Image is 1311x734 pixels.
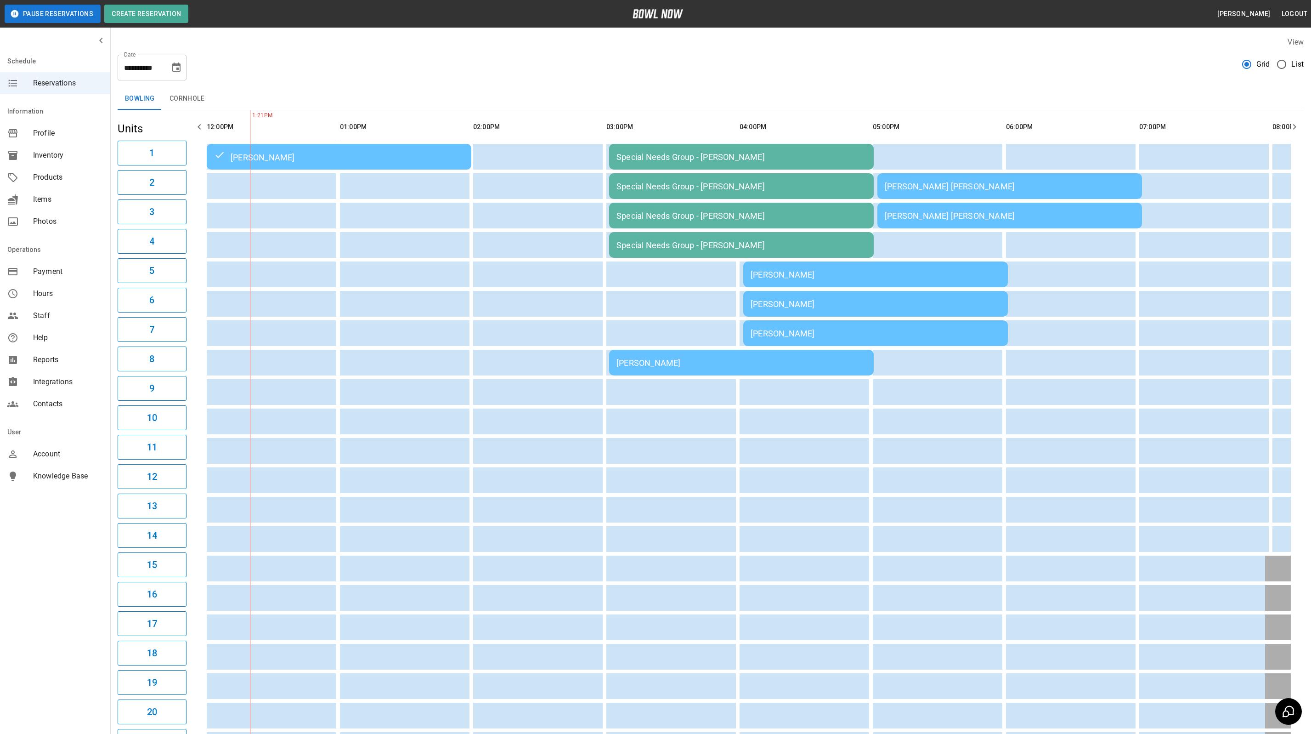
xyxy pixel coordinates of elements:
[33,471,103,482] span: Knowledge Base
[118,88,1304,110] div: inventory tabs
[147,558,157,572] h6: 15
[33,128,103,139] span: Profile
[118,317,186,342] button: 7
[147,440,157,455] h6: 11
[147,646,157,660] h6: 18
[147,528,157,543] h6: 14
[33,172,103,183] span: Products
[118,494,186,518] button: 13
[751,270,1000,279] div: [PERSON_NAME]
[33,398,103,410] span: Contacts
[33,354,103,365] span: Reports
[33,216,103,227] span: Photos
[149,352,154,366] h6: 8
[633,9,683,18] img: logo
[147,410,157,425] h6: 10
[147,705,157,719] h6: 20
[616,358,866,368] div: [PERSON_NAME]
[885,182,1135,191] div: [PERSON_NAME] [PERSON_NAME]
[250,111,252,120] span: 1:21PM
[33,449,103,460] span: Account
[147,469,157,484] h6: 12
[118,611,186,636] button: 17
[149,381,154,396] h6: 9
[33,288,103,299] span: Hours
[616,211,866,221] div: Special Needs Group - [PERSON_NAME]
[118,523,186,548] button: 14
[118,641,186,666] button: 18
[118,141,186,165] button: 1
[149,175,154,190] h6: 2
[1291,59,1304,70] span: List
[118,258,186,283] button: 5
[118,347,186,371] button: 8
[33,332,103,343] span: Help
[33,78,103,89] span: Reservations
[118,670,186,695] button: 19
[751,329,1000,338] div: [PERSON_NAME]
[473,114,603,140] th: 02:00PM
[751,299,1000,309] div: [PERSON_NAME]
[149,205,154,219] h6: 3
[118,700,186,724] button: 20
[1214,6,1274,23] button: [PERSON_NAME]
[118,405,186,430] button: 10
[162,88,212,110] button: Cornhole
[1278,6,1311,23] button: Logout
[33,376,103,387] span: Integrations
[214,151,464,162] div: [PERSON_NAME]
[118,170,186,195] button: 2
[1288,38,1304,46] label: View
[340,114,469,140] th: 01:00PM
[33,310,103,321] span: Staff
[118,288,186,313] button: 6
[207,114,336,140] th: 12:00PM
[118,376,186,401] button: 9
[149,146,154,160] h6: 1
[149,322,154,337] h6: 7
[147,499,157,513] h6: 13
[616,240,866,250] div: Special Needs Group - [PERSON_NAME]
[118,582,186,607] button: 16
[167,58,186,77] button: Choose date, selected date is Sep 13, 2025
[147,675,157,690] h6: 19
[33,150,103,161] span: Inventory
[149,293,154,307] h6: 6
[885,211,1135,221] div: [PERSON_NAME] [PERSON_NAME]
[104,5,188,23] button: Create Reservation
[147,587,157,602] h6: 16
[118,435,186,460] button: 11
[5,5,101,23] button: Pause Reservations
[149,263,154,278] h6: 5
[616,152,866,162] div: Special Needs Group - [PERSON_NAME]
[149,234,154,249] h6: 4
[33,266,103,277] span: Payment
[118,88,162,110] button: Bowling
[33,194,103,205] span: Items
[118,464,186,489] button: 12
[147,616,157,631] h6: 17
[616,182,866,191] div: Special Needs Group - [PERSON_NAME]
[118,199,186,224] button: 3
[606,114,736,140] th: 03:00PM
[118,229,186,254] button: 4
[118,552,186,577] button: 15
[1256,59,1270,70] span: Grid
[118,121,186,136] h5: Units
